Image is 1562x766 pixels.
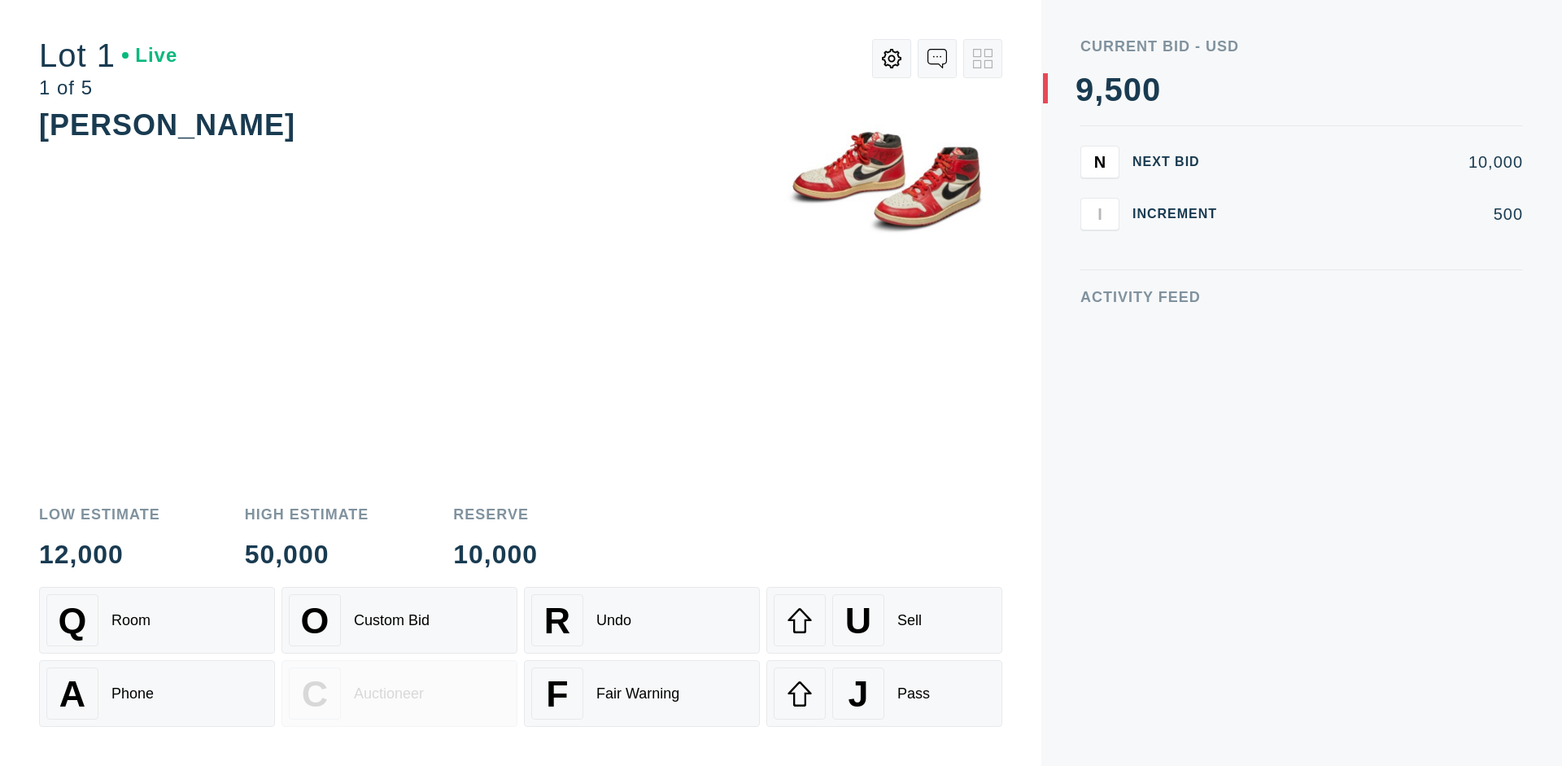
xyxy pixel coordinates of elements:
[1124,73,1142,106] div: 0
[354,685,424,703] div: Auctioneer
[1094,152,1106,171] span: N
[1097,204,1102,223] span: I
[59,673,85,715] span: A
[1132,155,1230,169] div: Next Bid
[544,600,570,641] span: R
[453,507,538,522] div: Reserve
[596,612,631,629] div: Undo
[301,600,329,641] span: O
[1080,39,1523,54] div: Current Bid - USD
[245,541,369,567] div: 50,000
[111,685,154,703] div: Phone
[1080,198,1119,230] button: I
[39,78,177,98] div: 1 of 5
[766,660,1002,727] button: JPass
[281,587,517,654] button: OCustom Bid
[546,673,568,715] span: F
[354,612,430,629] div: Custom Bid
[766,587,1002,654] button: USell
[453,541,538,567] div: 10,000
[122,46,177,65] div: Live
[524,660,760,727] button: FFair Warning
[848,673,868,715] span: J
[1076,73,1094,106] div: 9
[302,673,328,715] span: C
[1080,290,1523,304] div: Activity Feed
[39,108,295,142] div: [PERSON_NAME]
[1243,206,1523,222] div: 500
[39,39,177,72] div: Lot 1
[1243,154,1523,170] div: 10,000
[1080,146,1119,178] button: N
[39,587,275,654] button: QRoom
[596,685,679,703] div: Fair Warning
[111,612,151,629] div: Room
[897,612,922,629] div: Sell
[245,507,369,522] div: High Estimate
[39,507,160,522] div: Low Estimate
[897,685,930,703] div: Pass
[1142,73,1161,106] div: 0
[845,600,871,641] span: U
[59,600,87,641] span: Q
[1094,73,1104,399] div: ,
[39,541,160,567] div: 12,000
[39,660,275,727] button: APhone
[281,660,517,727] button: CAuctioneer
[1132,208,1230,221] div: Increment
[524,587,760,654] button: RUndo
[1104,73,1123,106] div: 5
